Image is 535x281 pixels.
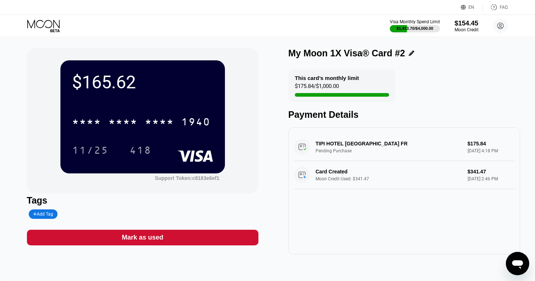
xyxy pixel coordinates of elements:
[130,145,151,157] div: 418
[468,5,474,10] div: EN
[27,230,259,245] div: Mark as used
[72,72,213,93] div: $165.62
[67,141,114,159] div: 11/25
[124,141,157,159] div: 418
[455,20,479,27] div: $154.45
[29,209,58,219] div: Add Tag
[288,109,520,120] div: Payment Details
[390,19,440,24] div: Visa Monthly Spend Limit
[181,117,210,129] div: 1940
[461,4,483,11] div: EN
[27,195,259,206] div: Tags
[390,19,440,32] div: Visa Monthly Spend Limit$1,413.70/$4,000.00
[288,48,405,59] div: My Moon 1X Visa® Card #2
[295,83,339,93] div: $175.84 / $1,000.00
[155,175,219,181] div: Support Token: c8183e6ef1
[295,75,359,81] div: This card’s monthly limit
[72,145,108,157] div: 11/25
[500,5,508,10] div: FAQ
[455,27,479,32] div: Moon Credit
[155,175,219,181] div: Support Token:c8183e6ef1
[506,252,529,275] iframe: Button to launch messaging window
[122,233,163,242] div: Mark as used
[397,26,433,31] div: $1,413.70 / $4,000.00
[483,4,508,11] div: FAQ
[33,212,53,217] div: Add Tag
[455,20,479,32] div: $154.45Moon Credit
